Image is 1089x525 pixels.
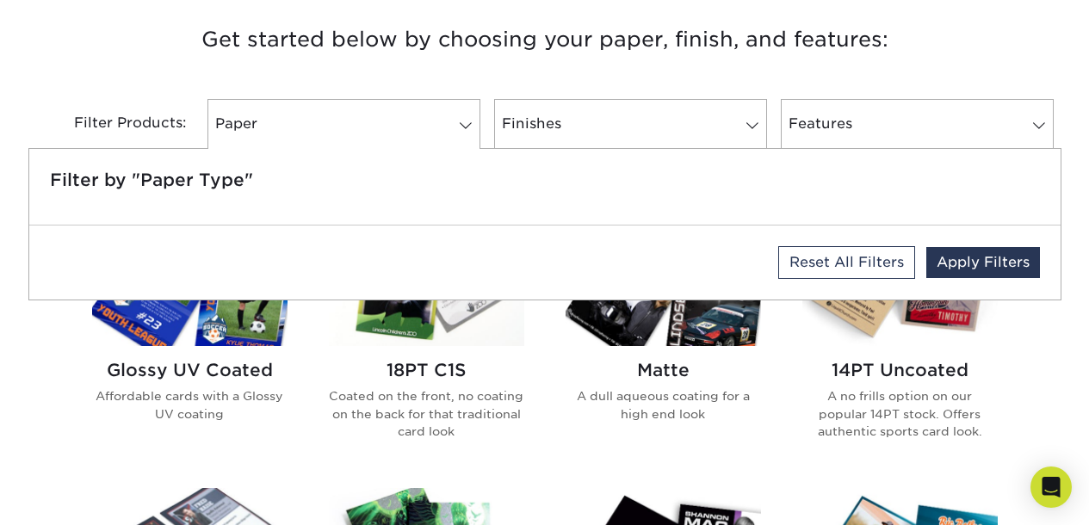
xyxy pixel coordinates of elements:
h2: Glossy UV Coated [92,360,288,380]
a: 14PT Uncoated Trading Cards 14PT Uncoated A no frills option on our popular 14PT stock. Offers au... [802,211,998,467]
a: Features [781,99,1054,149]
p: Affordable cards with a Glossy UV coating [92,387,288,423]
a: Apply Filters [926,247,1040,278]
a: Glossy UV Coated Trading Cards Glossy UV Coated Affordable cards with a Glossy UV coating [92,211,288,467]
h3: Get started below by choosing your paper, finish, and features: [41,1,1049,78]
p: A dull aqueous coating for a high end look [566,387,761,423]
a: Finishes [494,99,767,149]
h2: Matte [566,360,761,380]
a: 18PT C1S Trading Cards 18PT C1S Coated on the front, no coating on the back for that traditional ... [329,211,524,467]
a: Reset All Filters [778,246,915,279]
h2: 14PT Uncoated [802,360,998,380]
div: Open Intercom Messenger [1030,466,1072,508]
p: A no frills option on our popular 14PT stock. Offers authentic sports card look. [802,387,998,440]
p: Coated on the front, no coating on the back for that traditional card look [329,387,524,440]
h2: 18PT C1S [329,360,524,380]
h5: Filter by "Paper Type" [50,170,1040,190]
a: Matte Trading Cards Matte A dull aqueous coating for a high end look [566,211,761,467]
div: Filter Products: [28,99,201,149]
a: Paper [207,99,480,149]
